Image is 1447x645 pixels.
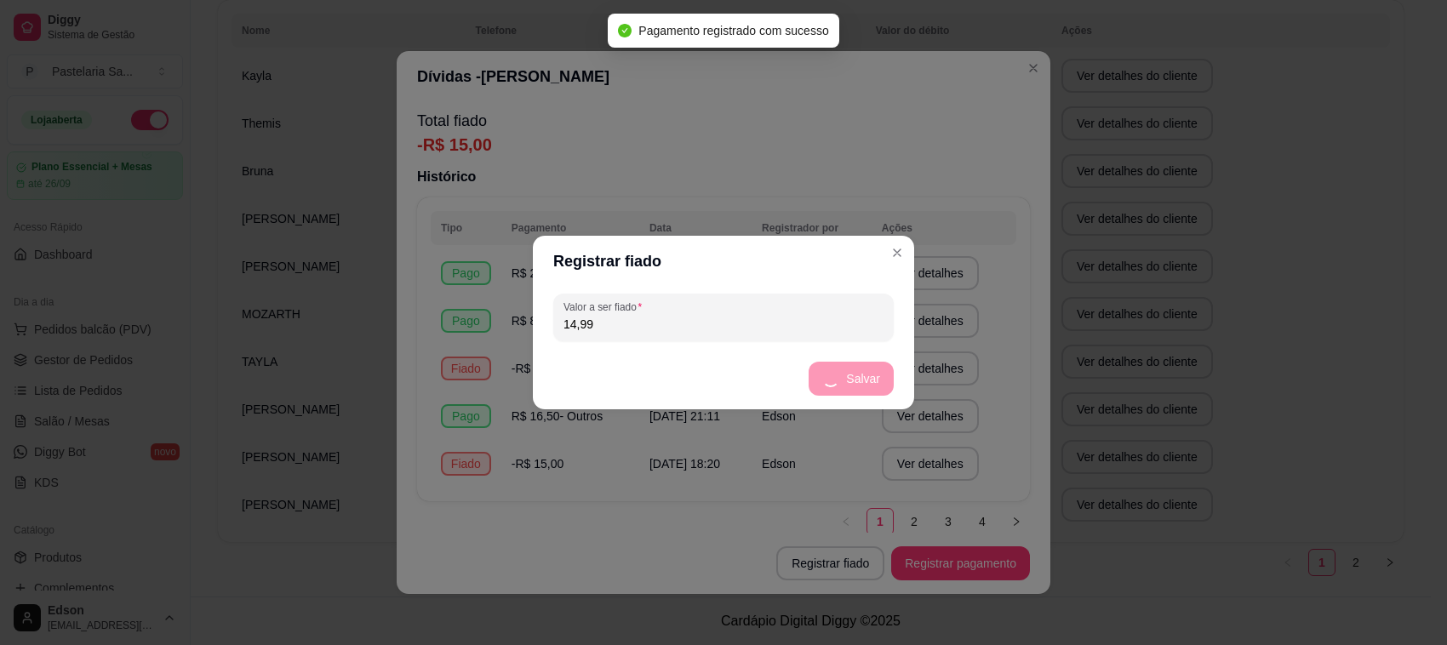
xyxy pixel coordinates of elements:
[618,24,632,37] span: check-circle
[638,24,828,37] span: Pagamento registrado com sucesso
[533,236,914,287] header: Registrar fiado
[884,239,911,266] button: Close
[563,300,648,314] label: Valor a ser fiado
[563,316,884,333] input: Valor a ser fiado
